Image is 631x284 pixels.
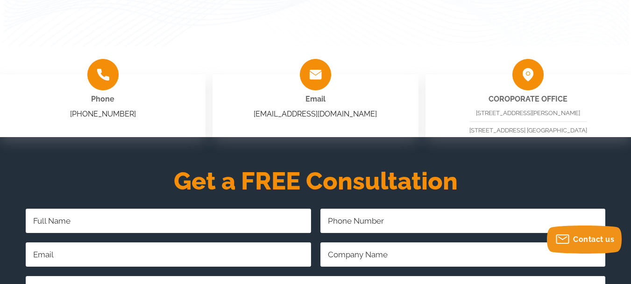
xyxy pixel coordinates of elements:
[469,127,587,134] span: [STREET_ADDRESS] [GEOGRAPHIC_DATA]
[70,109,136,118] a: [PHONE_NUMBER]
[512,59,544,90] img: group-2010.png
[87,59,119,90] img: group-2009.png
[489,95,567,103] strong: COROPORATE OFFICE
[476,109,580,117] span: [STREET_ADDRESS][PERSON_NAME]
[305,95,326,103] span: Email
[573,235,614,244] span: Contact us
[91,95,114,103] span: Phone
[254,109,377,118] a: [EMAIL_ADDRESS][DOMAIN_NAME]
[300,59,331,90] img: group-2008.png
[547,226,622,254] button: Contact us
[19,170,612,192] h2: Get a FREE Consultation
